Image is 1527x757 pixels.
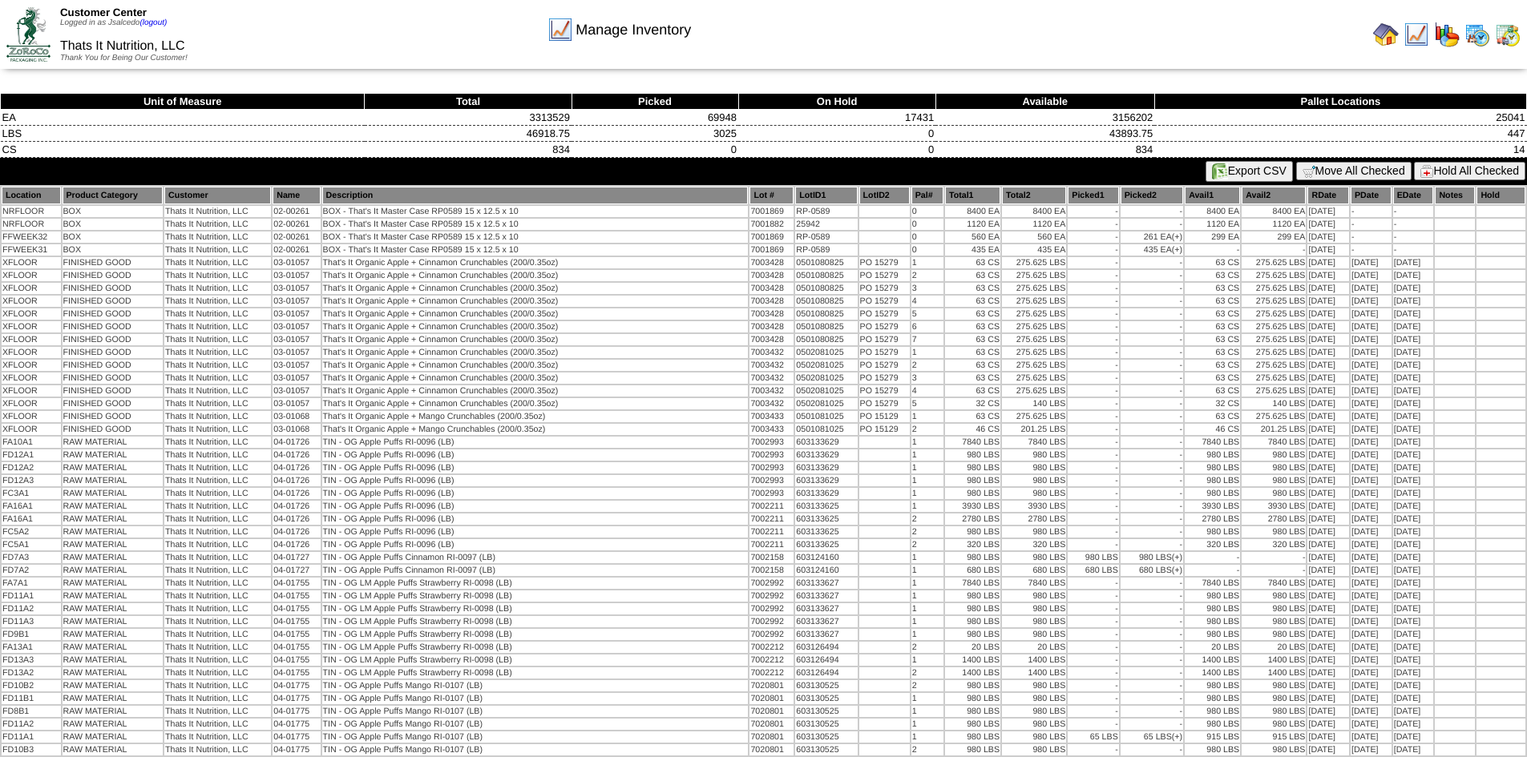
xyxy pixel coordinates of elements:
td: XFLOOR [2,283,61,294]
td: - [1068,283,1118,294]
td: FFWEEK31 [2,244,61,256]
td: 275.625 LBS [1242,296,1306,307]
td: [DATE] [1307,270,1348,281]
td: XFLOOR [2,308,61,320]
td: [DATE] [1307,308,1348,320]
td: - [1121,308,1183,320]
td: 275.625 LBS [1242,283,1306,294]
div: (+) [1172,245,1182,255]
td: 63 CS [1185,257,1240,268]
td: [DATE] [1351,347,1392,358]
td: 63 CS [1185,321,1240,332]
td: - [1068,219,1118,230]
button: Hold All Checked [1414,162,1525,180]
img: hold.gif [1420,165,1433,178]
td: 275.625 LBS [1242,334,1306,345]
td: 03-01057 [273,296,320,307]
th: Unit of Measure [1,94,365,110]
td: 275.625 LBS [1002,257,1066,268]
td: - [1068,308,1118,320]
th: Picked2 [1121,187,1183,204]
td: That's It Organic Apple + Cinnamon Crunchables (200/0.35oz) [322,296,749,307]
td: RP-0589 [795,232,857,243]
td: [DATE] [1307,360,1348,371]
td: Thats It Nutrition, LLC [164,334,271,345]
td: 63 CS [945,321,1000,332]
td: Thats It Nutrition, LLC [164,308,271,320]
td: 0501080825 [795,334,857,345]
td: - [1351,232,1392,243]
td: [DATE] [1307,219,1348,230]
th: On Hold [738,94,935,110]
td: [DATE] [1307,232,1348,243]
td: PO 15279 [859,308,910,320]
td: 03-01057 [273,347,320,358]
td: 447 [1154,126,1526,142]
td: 43893.75 [935,126,1154,142]
td: Thats It Nutrition, LLC [164,321,271,332]
td: 63 CS [1185,360,1240,371]
td: 0 [911,232,943,243]
td: 0 [911,244,943,256]
td: Thats It Nutrition, LLC [164,372,271,384]
td: [DATE] [1393,308,1434,320]
span: Customer Center [60,6,147,18]
td: [DATE] [1351,257,1392,268]
td: BOX [63,232,163,243]
td: - [1242,244,1306,256]
td: XFLOOR [2,270,61,281]
td: 275.625 LBS [1242,347,1306,358]
td: Thats It Nutrition, LLC [164,219,271,230]
td: XFLOOR [2,372,61,384]
td: XFLOOR [2,321,61,332]
td: 8400 EA [945,206,1000,217]
span: Thats It Nutrition, LLC [60,39,185,53]
td: - [1121,347,1183,358]
td: 834 [935,142,1154,158]
td: 02-00261 [273,219,320,230]
td: 0501080825 [795,270,857,281]
td: 17431 [738,110,935,126]
td: 63 CS [945,308,1000,320]
td: PO 15279 [859,321,910,332]
div: (+) [1172,232,1182,242]
td: [DATE] [1351,334,1392,345]
td: - [1121,257,1183,268]
td: - [1068,296,1118,307]
td: 0502081025 [795,360,857,371]
td: [DATE] [1307,296,1348,307]
th: Customer [164,187,271,204]
td: [DATE] [1393,296,1434,307]
td: 02-00261 [273,244,320,256]
td: 63 CS [945,270,1000,281]
td: 8400 EA [1185,206,1240,217]
td: [DATE] [1307,321,1348,332]
td: Thats It Nutrition, LLC [164,283,271,294]
td: - [1068,206,1118,217]
td: XFLOOR [2,296,61,307]
td: Thats It Nutrition, LLC [164,257,271,268]
td: FINISHED GOOD [63,257,163,268]
td: - [1393,244,1434,256]
td: 7003432 [749,347,794,358]
td: 1 [911,257,943,268]
td: XFLOOR [2,257,61,268]
td: - [1351,244,1392,256]
td: 7003428 [749,296,794,307]
td: Thats It Nutrition, LLC [164,296,271,307]
img: line_graph.gif [547,17,573,42]
td: 7001869 [749,232,794,243]
td: BOX - That's It Master Case RP0589 15 x 12.5 x 10 [322,244,749,256]
td: 3313529 [365,110,572,126]
td: That's It Organic Apple + Cinnamon Crunchables (200/0.35oz) [322,308,749,320]
td: 02-00261 [273,232,320,243]
td: 0501080825 [795,321,857,332]
td: - [1121,270,1183,281]
td: - [1185,244,1240,256]
td: 63 CS [945,334,1000,345]
td: 63 CS [945,360,1000,371]
td: FFWEEK32 [2,232,61,243]
button: Move All Checked [1296,162,1412,180]
td: CS [1,142,365,158]
td: Thats It Nutrition, LLC [164,206,271,217]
